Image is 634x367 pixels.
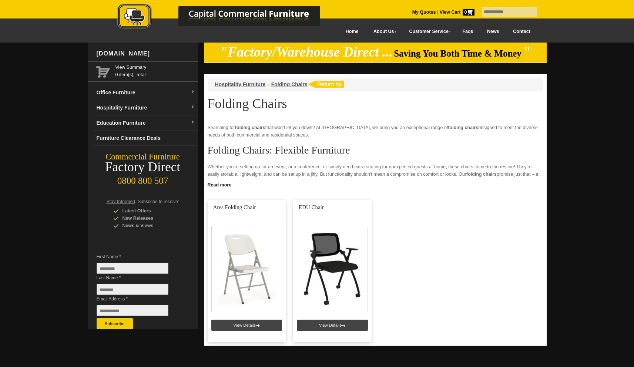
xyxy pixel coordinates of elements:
span: Subscribe to receive: [138,199,179,204]
a: Office Furnituredropdown [94,85,198,100]
h2: Folding Chairs: Flexible Furniture [208,145,543,156]
input: Last Name * [97,284,168,295]
span: Last Name * [97,274,180,282]
img: dropdown [191,90,195,94]
strong: folding chairs [466,172,497,177]
input: Email Address * [97,305,168,316]
span: Saving You Both Time & Money [394,48,521,58]
img: dropdown [191,105,195,110]
a: Contact [506,23,537,40]
a: Furniture Clearance Deals [94,131,198,146]
h1: Folding Chairs [208,97,543,111]
div: News & Views [113,222,184,229]
a: Hospitality Furniture [215,81,266,87]
div: [DOMAIN_NAME] [94,43,198,65]
a: Education Furnituredropdown [94,115,198,131]
a: View Cart0 [438,10,474,15]
em: "Factory/Warehouse Direct ... [220,44,393,60]
input: First Name * [97,263,168,274]
strong: View Cart [440,10,474,15]
a: About Us [365,23,401,40]
span: 0 item(s), Total: [115,64,195,77]
img: dropdown [191,120,195,125]
div: 0800 800 507 [88,172,198,186]
span: First Name * [97,253,180,260]
div: Latest Offers [113,207,184,215]
a: Click to read more [204,179,547,189]
img: Capital Commercial Furniture Logo [97,4,356,31]
li: › [267,81,269,88]
div: New Releases [113,215,184,222]
a: My Quotes [412,10,436,15]
em: " [523,44,530,60]
a: News [480,23,506,40]
strong: folding chairs [235,125,265,130]
strong: folding chairs [448,125,478,130]
span: Email Address * [97,295,180,303]
a: View Summary [115,64,195,71]
a: Capital Commercial Furniture Logo [97,4,356,33]
a: Folding Chairs [271,81,308,87]
span: Stay Informed [107,199,135,204]
a: Hospitality Furnituredropdown [94,100,198,115]
a: Faqs [456,23,480,40]
button: Subscribe [97,318,133,329]
p: Whether you're setting up for an event, or a conference, or simply need extra seating for unexpec... [208,163,543,185]
a: Customer Service [401,23,455,40]
div: Factory Direct [88,162,198,172]
div: Commercial Furniture [88,152,198,162]
span: 0 [463,9,474,16]
p: Searching for that won’t let you down? At [GEOGRAPHIC_DATA], we bring you an exceptional range of... [208,124,543,139]
img: return to [308,81,344,88]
